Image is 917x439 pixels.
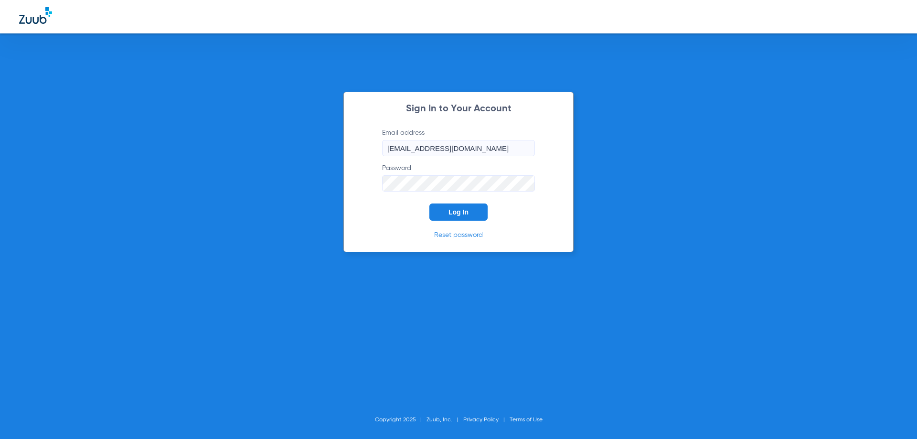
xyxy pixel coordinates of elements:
[434,232,483,238] a: Reset password
[448,208,469,216] span: Log In
[19,7,52,24] img: Zuub Logo
[382,175,535,192] input: Password
[382,163,535,192] label: Password
[510,417,543,423] a: Terms of Use
[382,140,535,156] input: Email address
[382,128,535,156] label: Email address
[368,104,549,114] h2: Sign In to Your Account
[869,393,917,439] iframe: Chat Widget
[375,415,427,425] li: Copyright 2025
[463,417,499,423] a: Privacy Policy
[427,415,463,425] li: Zuub, Inc.
[429,203,488,221] button: Log In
